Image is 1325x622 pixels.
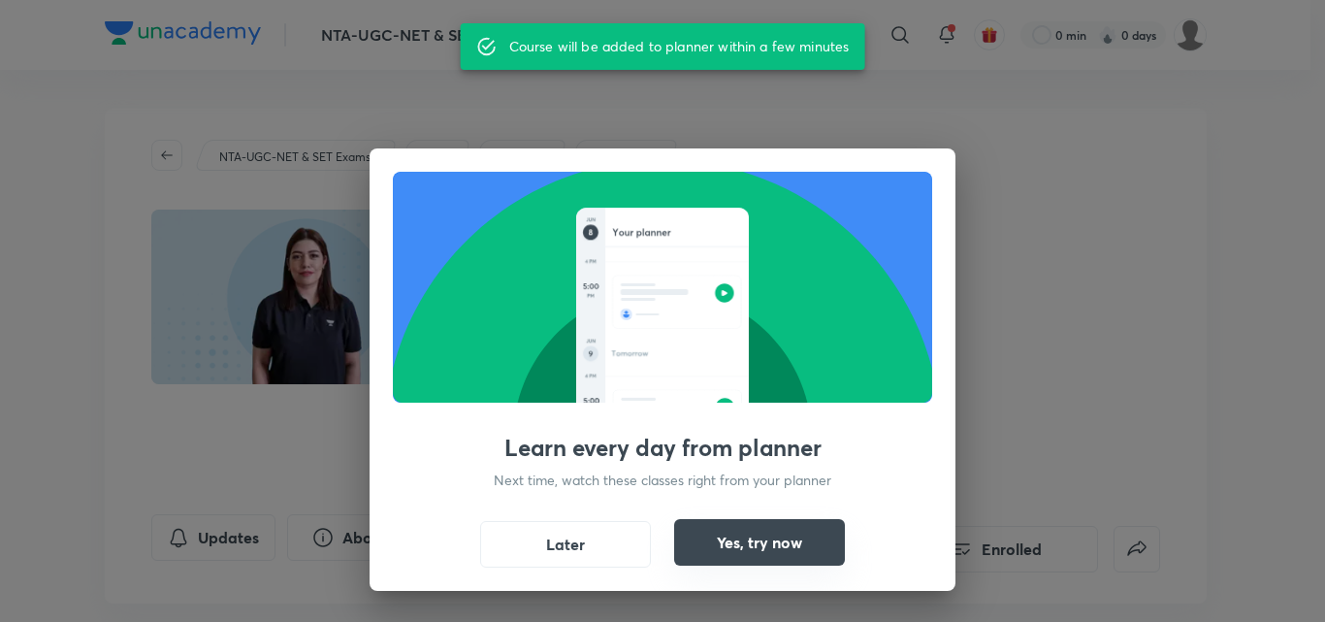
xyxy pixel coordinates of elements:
g: JUN [586,340,595,344]
g: Your planner [613,229,671,238]
div: Course will be added to planner within a few minutes [509,29,850,64]
g: 4 PM [585,375,596,378]
button: Later [480,521,651,568]
g: 9 [589,351,593,357]
g: PM [588,294,595,298]
h3: Learn every day from planner [504,434,822,462]
button: Yes, try now [674,519,845,566]
p: Next time, watch these classes right from your planner [494,470,831,490]
g: 5:00 [583,283,598,289]
g: 4 PM [585,260,596,264]
g: 8 [589,230,593,236]
g: Tomorrow [611,350,648,356]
